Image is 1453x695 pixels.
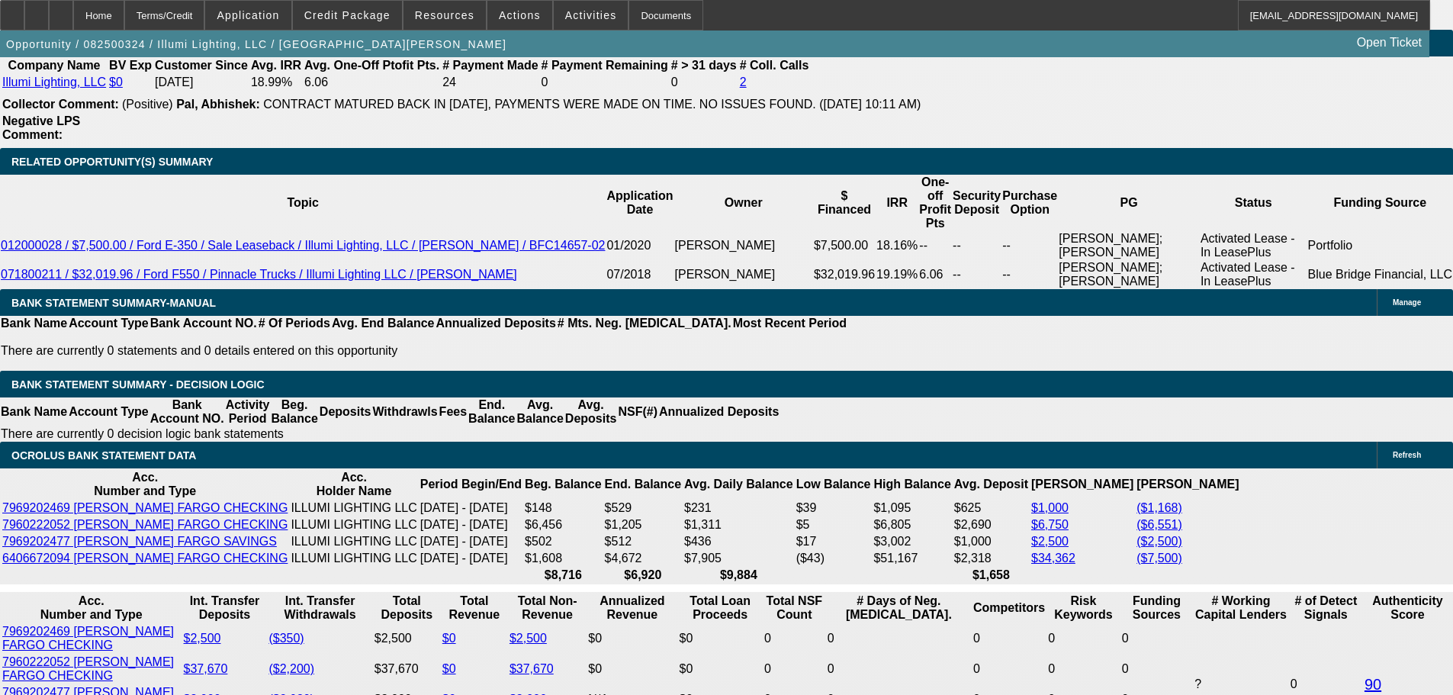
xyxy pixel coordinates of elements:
th: Total Non-Revenue [509,594,586,623]
th: Account Type [68,397,149,426]
button: Application [205,1,291,30]
a: 7969202469 [PERSON_NAME] FARGO CHECKING [2,501,288,514]
th: End. Balance [468,397,516,426]
a: $2,500 [184,632,221,645]
td: $529 [604,500,682,516]
a: ($350) [268,632,304,645]
th: Annualized Deposits [658,397,780,426]
td: 18.99% [250,75,302,90]
th: Owner [674,175,813,231]
td: [PERSON_NAME] [674,231,813,260]
td: $1,608 [524,551,602,566]
b: Company Name [8,59,101,72]
a: 7960222052 [PERSON_NAME] FARGO CHECKING [2,655,174,682]
th: Annualized Deposits [435,316,556,331]
p: There are currently 0 statements and 0 details entered on this opportunity [1,344,847,358]
td: $2,318 [953,551,1029,566]
th: Activity Period [225,397,271,426]
td: $0 [679,655,762,684]
div: $0 [588,632,676,645]
th: Low Balance [796,470,872,499]
a: 7960222052 [PERSON_NAME] FARGO CHECKING [2,518,288,531]
a: ($1,168) [1136,501,1182,514]
b: Pal, Abhishek: [176,98,260,111]
th: [PERSON_NAME] [1030,470,1134,499]
td: 0 [1047,624,1120,653]
span: Credit Package [304,9,391,21]
b: Collector Comment: [2,98,119,111]
th: Sum of the Total NSF Count and Total Overdraft Fee Count from Ocrolus [763,594,825,623]
td: $51,167 [873,551,951,566]
a: $2,500 [1031,535,1069,548]
button: Actions [487,1,552,30]
span: RELATED OPPORTUNITY(S) SUMMARY [11,156,213,168]
th: Account Type [68,316,149,331]
th: NSF(#) [617,397,658,426]
td: ILLUMI LIGHTING LLC [290,534,417,549]
span: Bank Statement Summary - Decision Logic [11,378,265,391]
th: Avg. Deposits [564,397,618,426]
th: $6,920 [604,568,682,583]
th: Funding Source [1307,175,1453,231]
b: BV Exp [109,59,152,72]
th: Total Deposits [374,594,440,623]
td: -- [918,231,952,260]
td: ILLUMI LIGHTING LLC [290,500,417,516]
a: ($2,200) [268,662,314,675]
b: Avg. IRR [251,59,301,72]
td: [PERSON_NAME]; [PERSON_NAME] [1058,260,1200,289]
td: 0 [763,655,825,684]
td: $1,205 [604,517,682,533]
td: [DATE] - [DATE] [420,534,522,549]
th: High Balance [873,470,951,499]
th: Deposits [319,397,372,426]
td: -- [1001,260,1058,289]
td: -- [952,260,1001,289]
th: $ Financed [813,175,876,231]
td: Blue Bridge Financial, LLC [1307,260,1453,289]
td: $2,690 [953,517,1029,533]
b: Customer Since [155,59,248,72]
span: CONTRACT MATURED BACK IN [DATE], PAYMENTS WERE MADE ON TIME. NO ISSUES FOUND. ([DATE] 10:11 AM) [263,98,921,111]
a: 6406672094 [PERSON_NAME] FARGO CHECKING [2,552,288,565]
td: Activated Lease - In LeasePlus [1200,260,1307,289]
td: $625 [953,500,1029,516]
th: Acc. Number and Type [2,594,182,623]
td: 6.06 [918,260,952,289]
a: $37,670 [184,662,228,675]
td: 0 [827,624,971,653]
b: # > 31 days [671,59,737,72]
th: # Mts. Neg. [MEDICAL_DATA]. [557,316,732,331]
th: IRR [876,175,918,231]
td: $3,002 [873,534,951,549]
td: 0 [972,655,1046,684]
td: 0 [1047,655,1120,684]
th: Status [1200,175,1307,231]
span: (Positive) [122,98,173,111]
a: $6,750 [1031,518,1069,531]
td: 0 [763,624,825,653]
td: 6.06 [304,75,440,90]
th: Acc. Number and Type [2,470,288,499]
a: 2 [740,76,747,88]
a: $0 [442,632,456,645]
td: [PERSON_NAME]; [PERSON_NAME] [1058,231,1200,260]
td: 01/2020 [606,231,673,260]
td: $502 [524,534,602,549]
td: $6,805 [873,517,951,533]
td: 0 [827,655,971,684]
td: [DATE] - [DATE] [420,517,522,533]
a: ($7,500) [1136,552,1182,565]
td: 0 [972,624,1046,653]
th: Beg. Balance [270,397,318,426]
a: $2,500 [510,632,547,645]
span: Refresh to pull Number of Working Capital Lenders [1194,677,1201,690]
a: $37,670 [510,662,554,675]
td: $1,311 [683,517,794,533]
b: # Coll. Calls [740,59,809,72]
b: # Payment Made [442,59,538,72]
a: $34,362 [1031,552,1075,565]
td: 18.16% [876,231,918,260]
th: Avg. End Balance [331,316,436,331]
th: # of Detect Signals [1290,594,1362,623]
